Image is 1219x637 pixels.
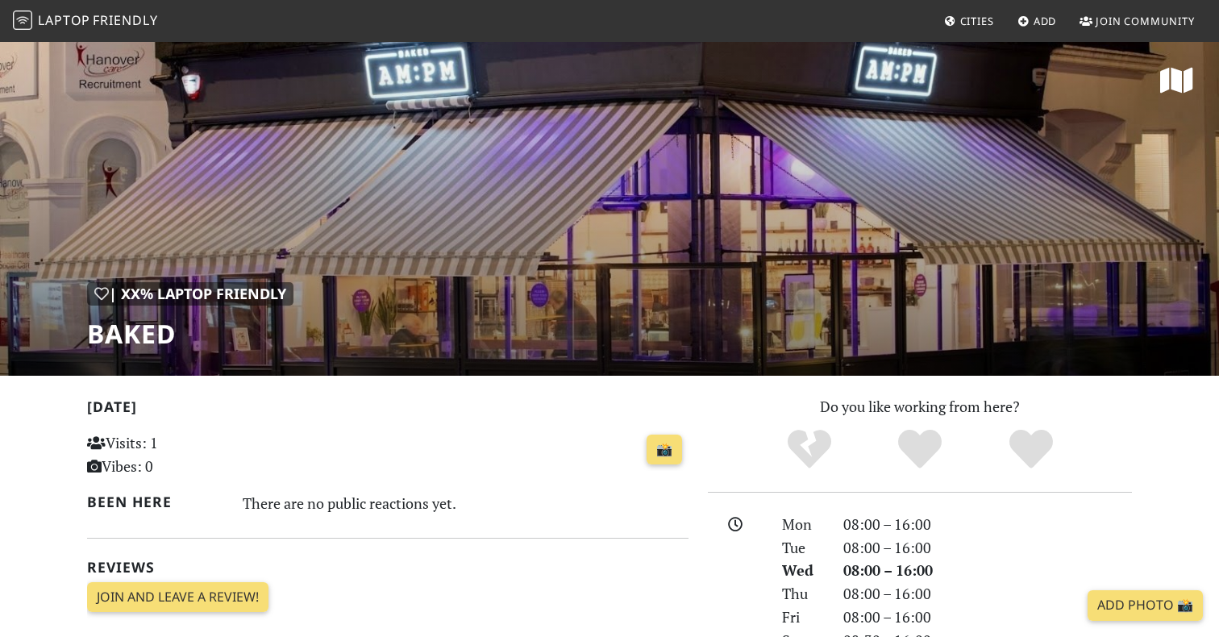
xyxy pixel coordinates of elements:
[1073,6,1201,35] a: Join Community
[864,427,976,472] div: Yes
[87,282,293,306] div: | XX% Laptop Friendly
[834,606,1142,629] div: 08:00 – 16:00
[960,14,994,28] span: Cities
[772,536,834,560] div: Tue
[1088,590,1203,621] a: Add Photo 📸
[87,559,689,576] h2: Reviews
[38,11,90,29] span: Laptop
[1034,14,1057,28] span: Add
[708,395,1132,418] p: Do you like working from here?
[87,582,268,613] a: Join and leave a review!
[13,10,32,30] img: LaptopFriendly
[772,582,834,606] div: Thu
[834,536,1142,560] div: 08:00 – 16:00
[1011,6,1063,35] a: Add
[93,11,157,29] span: Friendly
[647,435,682,465] a: 📸
[834,582,1142,606] div: 08:00 – 16:00
[834,513,1142,536] div: 08:00 – 16:00
[834,559,1142,582] div: 08:00 – 16:00
[87,318,293,349] h1: Baked
[87,398,689,422] h2: [DATE]
[87,493,223,510] h2: Been here
[772,559,834,582] div: Wed
[13,7,158,35] a: LaptopFriendly LaptopFriendly
[87,431,275,478] p: Visits: 1 Vibes: 0
[976,427,1087,472] div: Definitely!
[772,606,834,629] div: Fri
[938,6,1001,35] a: Cities
[243,490,689,516] div: There are no public reactions yet.
[1096,14,1195,28] span: Join Community
[754,427,865,472] div: No
[772,513,834,536] div: Mon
